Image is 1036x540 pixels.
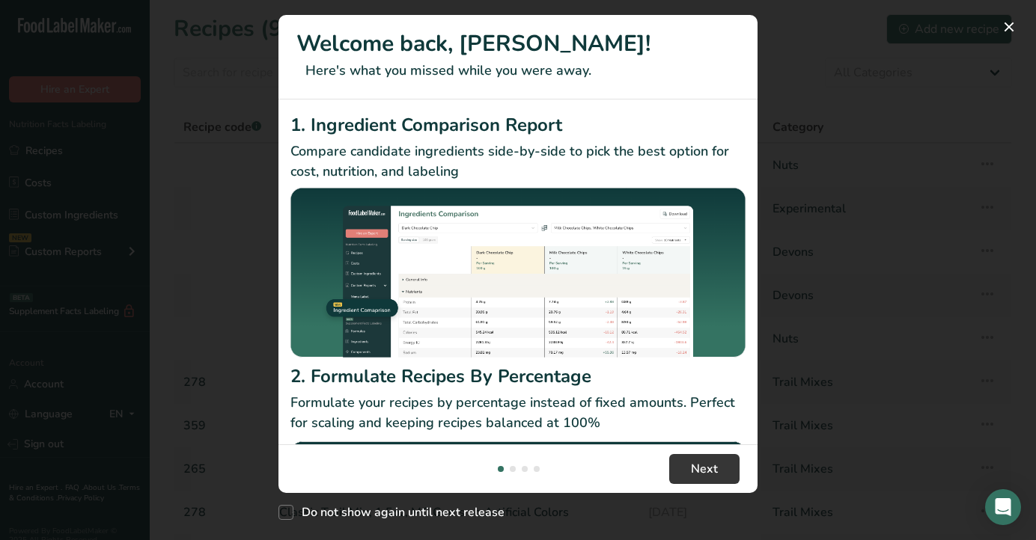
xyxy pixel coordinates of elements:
[691,460,718,478] span: Next
[296,27,740,61] h1: Welcome back, [PERSON_NAME]!
[290,141,746,182] p: Compare candidate ingredients side-by-side to pick the best option for cost, nutrition, and labeling
[985,489,1021,525] div: Open Intercom Messenger
[669,454,740,484] button: Next
[290,393,746,433] p: Formulate your recipes by percentage instead of fixed amounts. Perfect for scaling and keeping re...
[290,111,746,138] h2: 1. Ingredient Comparison Report
[290,188,746,358] img: Ingredient Comparison Report
[290,363,746,390] h2: 2. Formulate Recipes By Percentage
[293,505,505,520] span: Do not show again until next release
[296,61,740,81] p: Here's what you missed while you were away.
